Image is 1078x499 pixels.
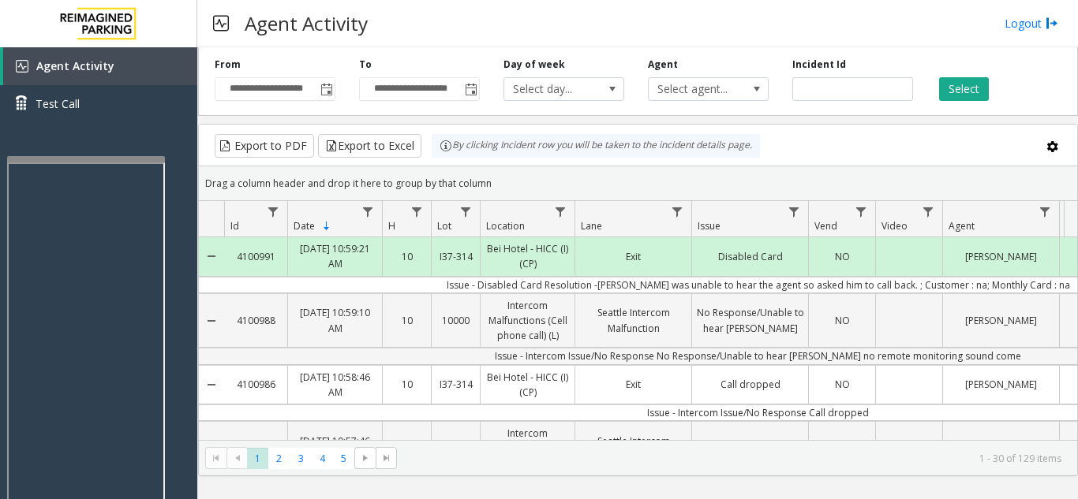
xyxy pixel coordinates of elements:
a: [PERSON_NAME] [943,373,1059,396]
a: Intercom Malfunctions (Cell phone call) (L) [481,294,575,348]
span: Select day... [504,78,600,100]
a: Issue Filter Menu [784,201,805,222]
label: Incident Id [792,58,846,72]
button: Export to PDF [215,134,314,158]
a: [PERSON_NAME] [943,437,1059,460]
a: 10000 [432,437,480,460]
a: Exit [575,245,691,268]
a: NO [809,245,875,268]
label: From [215,58,241,72]
div: By clicking Incident row you will be taken to the incident details page. [432,134,760,158]
a: 4100988 [224,309,287,332]
div: Drag a column header and drop it here to group by that column [199,169,1077,197]
img: logout [1046,15,1058,32]
span: Go to the last page [380,452,393,464]
span: Lot [437,219,451,233]
button: Select [939,77,989,101]
span: Agent [949,219,975,233]
a: I37-314 [432,373,480,396]
a: Vend Filter Menu [851,201,872,222]
span: NO [835,250,850,263]
a: Lot Filter Menu [455,201,477,222]
span: Page 2 [268,448,290,469]
a: 10 [383,437,431,460]
span: Toggle popup [462,78,479,100]
img: infoIcon.svg [440,140,452,152]
a: Broken Gate [692,437,808,460]
a: Agent Filter Menu [1035,201,1056,222]
a: [DATE] 10:57:46 AM [288,430,382,467]
a: 4100987 [224,437,287,460]
a: I37-314 [432,245,480,268]
a: Date Filter Menu [357,201,379,222]
img: pageIcon [213,4,229,43]
span: Vend [814,219,837,233]
a: Id Filter Menu [263,201,284,222]
span: Go to the last page [376,447,397,469]
span: Test Call [36,95,80,112]
a: Call dropped [692,373,808,396]
a: Collapse Details [199,231,224,281]
span: Go to the next page [359,452,372,464]
span: Date [294,219,315,233]
a: Bei Hotel - HICC (I) (CP) [481,237,575,275]
label: Day of week [503,58,565,72]
span: Toggle popup [317,78,335,100]
a: Disabled Card [692,245,808,268]
a: Location Filter Menu [550,201,571,222]
a: NO [809,309,875,332]
label: To [359,58,372,72]
a: Intercom Malfunctions (Cell phone call) (L) [481,422,575,475]
a: 4100986 [224,373,287,396]
a: 4100991 [224,245,287,268]
a: Collapse Details [199,359,224,410]
a: Seattle Intercom Malfunction [575,301,691,339]
a: Logout [1005,15,1058,32]
a: [DATE] 10:59:10 AM [288,301,382,339]
span: Page 1 [247,448,268,469]
a: Collapse Details [199,288,224,354]
a: Lane Filter Menu [667,201,688,222]
span: NO [835,378,850,391]
span: NO [835,314,850,327]
a: [PERSON_NAME] [943,309,1059,332]
a: Exit [575,373,691,396]
h3: Agent Activity [237,4,376,43]
span: Location [486,219,525,233]
kendo-pager-info: 1 - 30 of 129 items [406,452,1061,465]
span: Lane [581,219,602,233]
a: [PERSON_NAME] [943,245,1059,268]
span: Video [881,219,908,233]
span: Id [230,219,239,233]
a: Video Filter Menu [918,201,939,222]
button: Export to Excel [318,134,421,158]
a: Bei Hotel - HICC (I) (CP) [481,366,575,404]
span: Select agent... [649,78,744,100]
a: 10000 [432,309,480,332]
div: Data table [199,201,1077,440]
a: NO [809,373,875,396]
a: [DATE] 10:58:46 AM [288,366,382,404]
a: Agent Activity [3,47,197,85]
a: 10 [383,373,431,396]
span: Sortable [320,220,333,233]
img: 'icon' [16,60,28,73]
span: Page 3 [290,448,312,469]
span: Page 4 [312,448,333,469]
a: 10 [383,245,431,268]
span: Issue [698,219,721,233]
a: 10 [383,309,431,332]
span: Go to the next page [354,447,376,469]
a: No Response/Unable to hear [PERSON_NAME] [692,301,808,339]
a: H Filter Menu [406,201,428,222]
span: H [388,219,395,233]
label: Agent [648,58,678,72]
a: Seattle Intercom Malfunction [575,430,691,467]
span: Agent Activity [36,58,114,73]
span: Page 5 [333,448,354,469]
a: [DATE] 10:59:21 AM [288,237,382,275]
